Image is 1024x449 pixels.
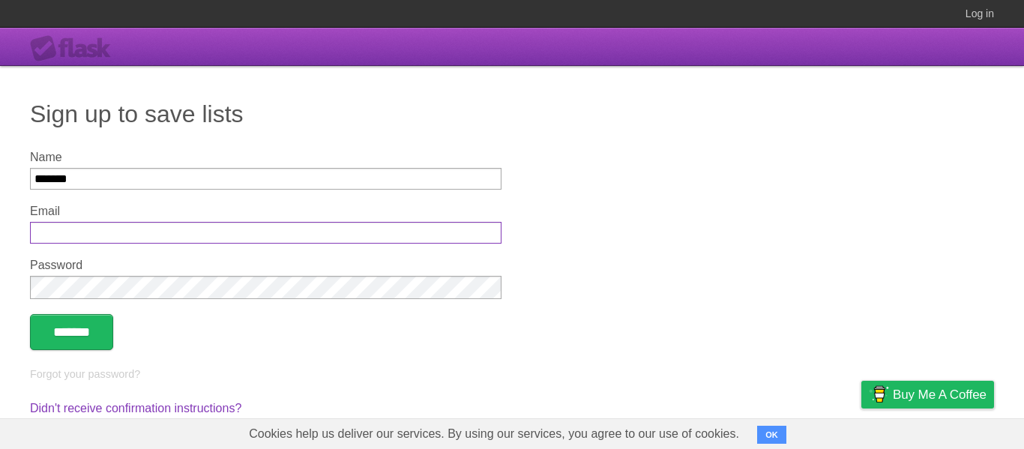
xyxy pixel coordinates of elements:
[30,35,120,62] div: Flask
[30,96,994,132] h1: Sign up to save lists
[869,382,889,407] img: Buy me a coffee
[30,259,502,272] label: Password
[30,151,502,164] label: Name
[30,402,241,415] a: Didn't receive confirmation instructions?
[234,419,754,449] span: Cookies help us deliver our services. By using our services, you agree to our use of cookies.
[30,368,140,380] a: Forgot your password?
[861,381,994,409] a: Buy me a coffee
[893,382,987,408] span: Buy me a coffee
[757,426,786,444] button: OK
[30,205,502,218] label: Email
